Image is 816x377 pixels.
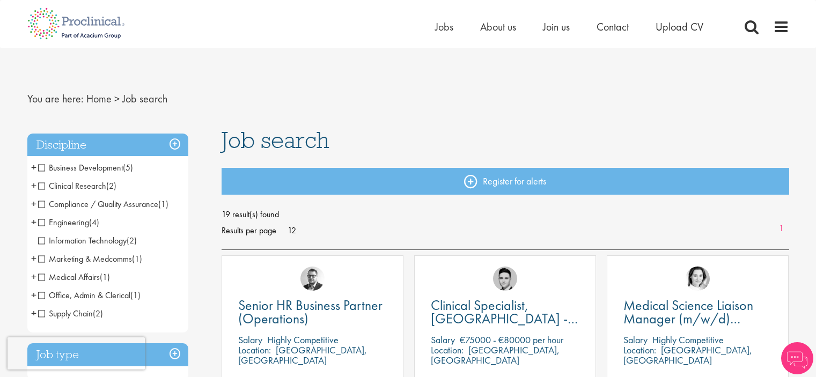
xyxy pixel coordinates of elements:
[130,290,141,301] span: (1)
[127,235,137,246] span: (2)
[38,217,89,228] span: Engineering
[114,92,120,106] span: >
[238,296,383,328] span: Senior HR Business Partner (Operations)
[597,20,629,34] a: Contact
[123,162,133,173] span: (5)
[652,334,724,346] p: Highly Competitive
[435,20,453,34] a: Jobs
[431,334,455,346] span: Salary
[38,162,133,173] span: Business Development
[623,334,648,346] span: Salary
[27,134,188,157] h3: Discipline
[38,235,137,246] span: Information Technology
[38,180,106,191] span: Clinical Research
[86,92,112,106] a: breadcrumb link
[27,92,84,106] span: You are here:
[774,223,789,235] a: 1
[38,308,103,319] span: Supply Chain
[38,198,158,210] span: Compliance / Quality Assurance
[38,217,99,228] span: Engineering
[480,20,516,34] a: About us
[38,253,142,264] span: Marketing & Medcomms
[38,271,110,283] span: Medical Affairs
[267,334,339,346] p: Highly Competitive
[300,267,325,291] img: Niklas Kaminski
[38,253,132,264] span: Marketing & Medcomms
[38,308,93,319] span: Supply Chain
[623,299,772,326] a: Medical Science Liaison Manager (m/w/d) Nephrologie
[31,178,36,194] span: +
[431,299,579,326] a: Clinical Specialist, [GEOGRAPHIC_DATA] - Cardiac
[38,162,123,173] span: Business Development
[31,196,36,212] span: +
[493,267,517,291] img: Connor Lynes
[132,253,142,264] span: (1)
[238,344,367,366] p: [GEOGRAPHIC_DATA], [GEOGRAPHIC_DATA]
[93,308,103,319] span: (2)
[623,344,752,366] p: [GEOGRAPHIC_DATA], [GEOGRAPHIC_DATA]
[8,337,145,369] iframe: reCAPTCHA
[686,267,710,291] img: Greta Prestel
[623,296,753,341] span: Medical Science Liaison Manager (m/w/d) Nephrologie
[656,20,703,34] a: Upload CV
[38,290,141,301] span: Office, Admin & Clerical
[38,271,100,283] span: Medical Affairs
[38,180,116,191] span: Clinical Research
[106,180,116,191] span: (2)
[431,344,464,356] span: Location:
[100,271,110,283] span: (1)
[284,225,300,236] a: 12
[431,344,560,366] p: [GEOGRAPHIC_DATA], [GEOGRAPHIC_DATA]
[38,235,127,246] span: Information Technology
[238,299,387,326] a: Senior HR Business Partner (Operations)
[31,159,36,175] span: +
[38,290,130,301] span: Office, Admin & Clerical
[89,217,99,228] span: (4)
[781,342,813,374] img: Chatbot
[31,305,36,321] span: +
[31,269,36,285] span: +
[222,206,789,223] span: 19 result(s) found
[222,223,276,239] span: Results per page
[431,296,578,341] span: Clinical Specialist, [GEOGRAPHIC_DATA] - Cardiac
[31,287,36,303] span: +
[122,92,167,106] span: Job search
[543,20,570,34] a: Join us
[623,344,656,356] span: Location:
[238,344,271,356] span: Location:
[38,198,168,210] span: Compliance / Quality Assurance
[222,168,789,195] a: Register for alerts
[460,334,563,346] p: €75000 - €80000 per hour
[31,214,36,230] span: +
[238,334,262,346] span: Salary
[31,250,36,267] span: +
[222,125,329,154] span: Job search
[158,198,168,210] span: (1)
